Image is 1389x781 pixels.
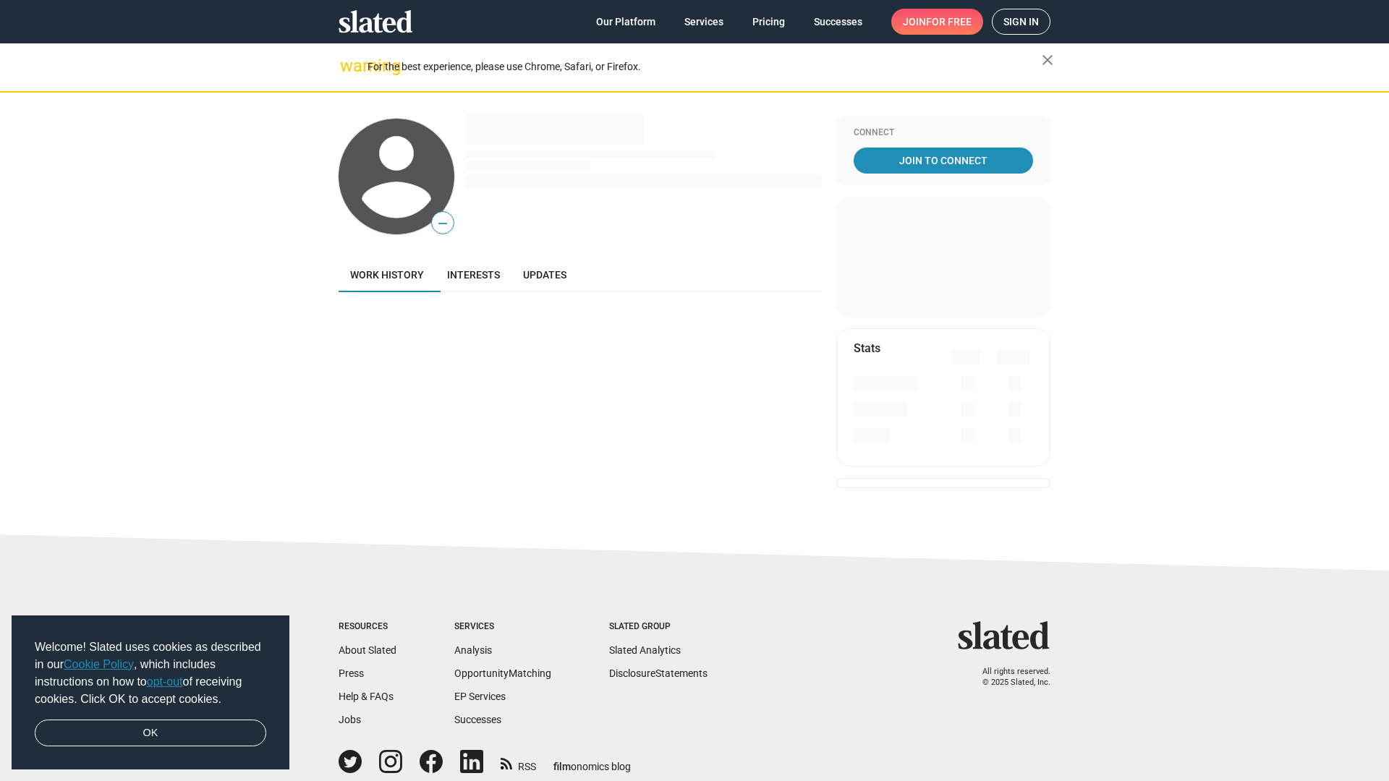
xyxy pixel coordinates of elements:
[854,148,1033,174] a: Join To Connect
[12,615,289,770] div: cookieconsent
[339,257,436,292] a: Work history
[436,257,511,292] a: Interests
[339,644,396,656] a: About Slated
[903,9,972,35] span: Join
[339,691,394,702] a: Help & FAQs
[454,691,506,702] a: EP Services
[350,269,424,281] span: Work history
[967,667,1050,688] p: All rights reserved. © 2025 Slated, Inc.
[854,127,1033,139] div: Connect
[368,57,1042,77] div: For the best experience, please use Chrome, Safari, or Firefox.
[1003,9,1039,34] span: Sign in
[854,341,880,356] mat-card-title: Stats
[609,644,681,656] a: Slated Analytics
[609,621,708,633] div: Slated Group
[609,667,708,679] a: DisclosureStatements
[926,9,972,35] span: for free
[802,9,874,35] a: Successes
[454,714,501,725] a: Successes
[35,720,266,747] a: dismiss cookie message
[454,644,492,656] a: Analysis
[147,675,183,688] a: opt-out
[454,621,551,633] div: Services
[673,9,735,35] a: Services
[340,57,357,74] mat-icon: warning
[553,761,571,772] span: film
[891,9,983,35] a: Joinfor free
[64,658,134,670] a: Cookie Policy
[432,214,454,233] span: —
[454,667,551,679] a: OpportunityMatching
[741,9,797,35] a: Pricing
[992,9,1050,35] a: Sign in
[1039,51,1056,69] mat-icon: close
[447,269,500,281] span: Interests
[857,148,1030,174] span: Join To Connect
[752,9,785,35] span: Pricing
[585,9,667,35] a: Our Platform
[339,714,361,725] a: Jobs
[339,667,364,679] a: Press
[501,751,536,774] a: RSS
[553,748,631,774] a: filmonomics blog
[523,269,566,281] span: Updates
[596,9,655,35] span: Our Platform
[511,257,578,292] a: Updates
[684,9,723,35] span: Services
[339,621,396,633] div: Resources
[814,9,862,35] span: Successes
[35,639,266,708] span: Welcome! Slated uses cookies as described in our , which includes instructions on how to of recei...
